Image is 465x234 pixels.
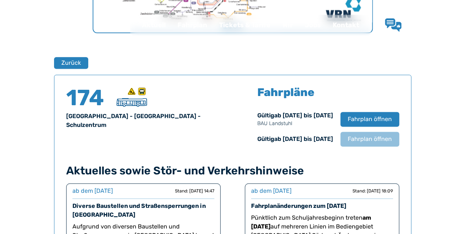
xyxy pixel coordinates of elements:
p: BAU Landstuhl [257,120,333,127]
button: Zurück [54,57,88,69]
div: [GEOGRAPHIC_DATA] - [GEOGRAPHIC_DATA] - Schulzentrum [66,112,224,130]
h4: Aktuelles sowie Stör- und Verkehrshinweise [66,164,399,177]
button: Fahrplan öffnen [340,112,399,127]
a: Wir [276,15,299,35]
h4: 174 [66,87,110,109]
span: Lob & Kritik [407,21,445,29]
a: Jobs [299,15,327,35]
strong: am [DATE] [251,214,371,230]
a: Diverse Baustellen und Straßensperrungen in [GEOGRAPHIC_DATA] [72,202,206,218]
img: Überlandbus [117,98,147,107]
a: Aktuell [136,15,172,35]
div: Gültig ab [DATE] bis [DATE] [257,135,333,143]
a: Kontakt [327,15,365,35]
div: ab dem [DATE] [251,187,291,195]
a: QNV Logo [24,18,52,32]
div: Stand: [DATE] 18:09 [353,188,393,194]
div: ab dem [DATE] [72,187,113,195]
a: Fahrplanänderungen zum [DATE] [251,202,346,209]
span: Fahrplan öffnen [348,115,392,124]
div: Stand: [DATE] 14:47 [175,188,214,194]
a: Fahrplan [172,15,213,35]
div: Gültig ab [DATE] bis [DATE] [257,111,333,127]
a: Tickets & Tarife [213,15,276,35]
a: Lob & Kritik [385,18,445,32]
h5: Fahrpläne [257,87,314,98]
span: Fahrplan öffnen [348,135,392,143]
img: QNV Logo [24,20,52,30]
a: Zurück [54,57,83,69]
button: Fahrplan öffnen [340,132,399,146]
